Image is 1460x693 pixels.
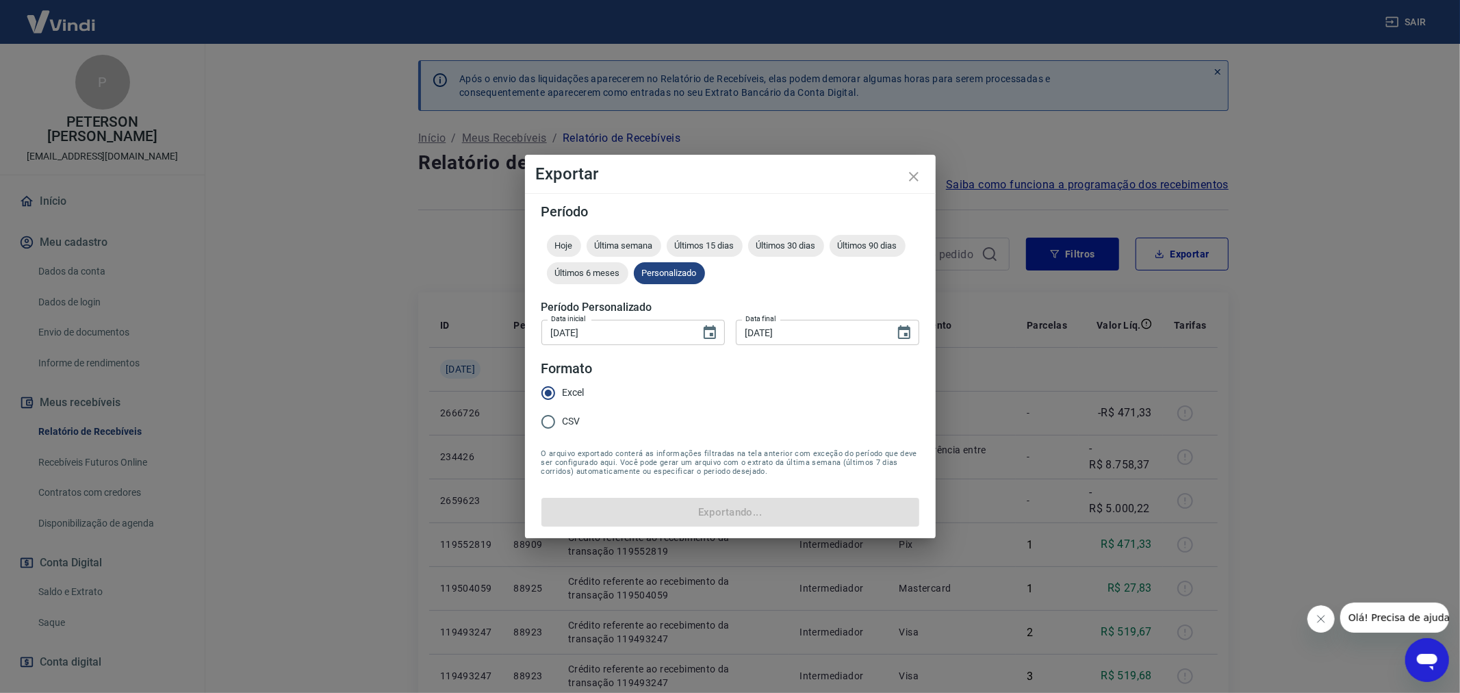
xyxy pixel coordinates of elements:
input: DD/MM/YYYY [541,320,691,345]
div: Últimos 30 dias [748,235,824,257]
input: DD/MM/YYYY [736,320,885,345]
span: Últimos 30 dias [748,240,824,251]
span: Última semana [587,240,661,251]
h5: Período Personalizado [541,301,919,314]
div: Personalizado [634,262,705,284]
span: Personalizado [634,268,705,278]
button: Choose date, selected date is 31 de jul de 2023 [891,319,918,346]
iframe: Mensagem da empresa [1340,603,1449,633]
label: Data final [745,314,776,324]
span: Últimos 15 dias [667,240,743,251]
div: Últimos 90 dias [830,235,906,257]
span: Últimos 90 dias [830,240,906,251]
div: Últimos 15 dias [667,235,743,257]
div: Hoje [547,235,581,257]
label: Data inicial [551,314,586,324]
h5: Período [541,205,919,218]
h4: Exportar [536,166,925,182]
span: O arquivo exportado conterá as informações filtradas na tela anterior com exceção do período que ... [541,449,919,476]
span: Últimos 6 meses [547,268,628,278]
button: Choose date, selected date is 29 de jun de 2023 [696,319,723,346]
div: Última semana [587,235,661,257]
span: Excel [563,386,585,400]
span: Olá! Precisa de ajuda? [8,10,115,21]
iframe: Botão para abrir a janela de mensagens [1405,638,1449,682]
div: Últimos 6 meses [547,262,628,284]
span: Hoje [547,240,581,251]
button: close [897,160,930,193]
legend: Formato [541,359,593,379]
iframe: Fechar mensagem [1307,605,1335,633]
span: CSV [563,414,580,429]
